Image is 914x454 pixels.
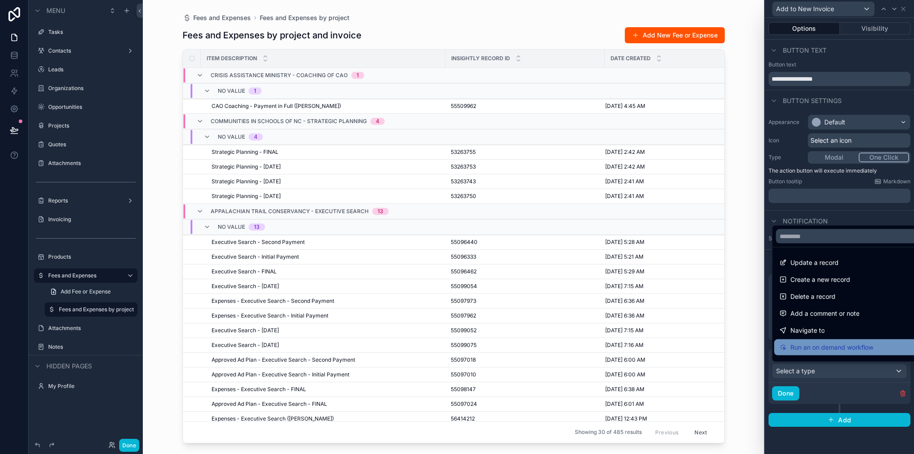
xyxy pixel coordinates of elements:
[48,160,136,167] label: Attachments
[254,223,260,231] div: 13
[46,6,65,15] span: Menu
[48,343,136,351] label: Notes
[451,55,510,62] span: Insightly Record ID
[48,325,136,332] label: Attachments
[254,133,258,140] div: 4
[254,87,256,95] div: 1
[48,383,136,390] label: My Profile
[376,118,379,125] div: 4
[211,118,367,125] span: Communities In Schools of NC - Strategic Planning
[48,47,123,54] label: Contacts
[790,291,835,302] span: Delete a record
[48,253,136,260] label: Products
[790,257,839,268] span: Update a record
[790,342,873,353] span: Run an on demand workflow
[48,103,136,111] label: Opportunities
[48,122,136,129] label: Projects
[48,197,123,204] label: Reports
[790,274,850,285] span: Create a new record
[790,325,825,336] span: Navigate to
[790,308,860,319] span: Add a comment or note
[218,223,245,231] span: No value
[119,439,139,452] button: Done
[48,29,136,36] label: Tasks
[378,208,383,215] div: 13
[48,141,136,148] label: Quotes
[790,359,831,370] span: View a record
[218,133,245,140] span: No value
[45,285,137,299] a: Add Fee or Expense
[59,306,134,313] label: Fees and Expenses by project
[357,72,359,79] div: 1
[575,429,642,436] span: Showing 30 of 485 results
[61,288,111,295] span: Add Fee or Expense
[611,55,651,62] span: Date Created
[688,425,713,439] button: Next
[46,362,92,371] span: Hidden pages
[48,66,136,73] label: Leads
[211,72,348,79] span: Crisis Assistance Ministry - Coaching of CAO
[48,272,120,279] label: Fees and Expenses
[48,85,136,92] label: Organizations
[207,55,257,62] span: Item Description
[48,216,136,223] label: Invoicing
[211,208,369,215] span: Appalachian Trail Conservancy - Executive Search
[218,87,245,95] span: No value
